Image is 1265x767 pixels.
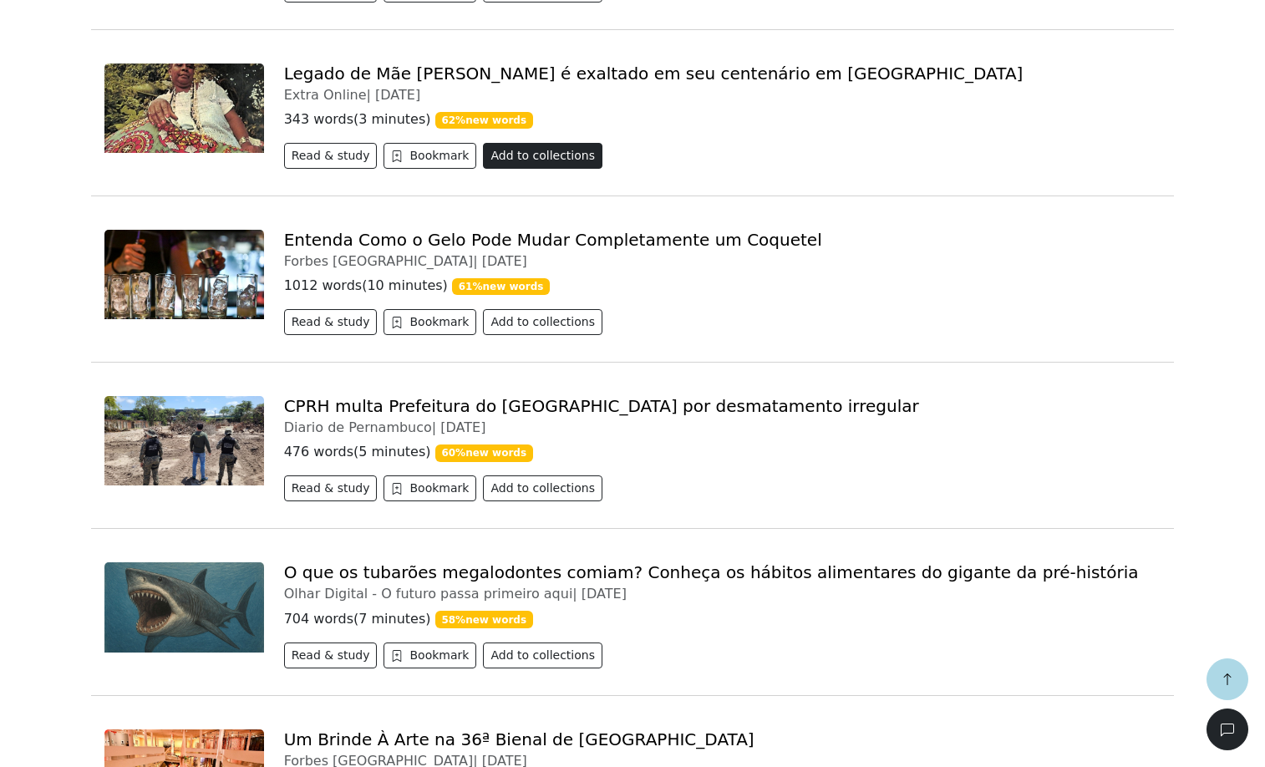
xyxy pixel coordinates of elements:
div: Diario de Pernambuco | [284,419,1161,435]
span: [DATE] [482,253,527,269]
img: Life_Serao-preparados-coqueteis-no-bar-para-a-comemoracao-dos-30-anos-do-Cookies-Club-1200x675.jpg [104,230,264,319]
a: Entenda Como o Gelo Pode Mudar Completamente um Coquetel [284,230,822,250]
button: Read & study [284,143,378,169]
p: 476 words ( 5 minutes ) [284,442,1161,462]
a: Um Brinde À Arte na 36ª Bienal de [GEOGRAPHIC_DATA] [284,729,754,749]
a: Read & study [284,650,384,666]
p: 343 words ( 3 minutes ) [284,109,1161,130]
img: mae-olga-de-alatu-extra-online.jpg [104,63,264,153]
a: Read & study [284,150,384,166]
p: 1012 words ( 10 minutes ) [284,276,1161,296]
a: CPRH multa Prefeitura do [GEOGRAPHIC_DATA] por desmatamento irregular [284,396,919,416]
img: 1_whatsapp_image_2025_09_06_at_19_15_40-740075.jpeg [104,396,264,485]
img: tubaro-megalodonte-pr-histrico-scaled.jpg [104,562,264,652]
a: Read & study [284,317,384,333]
a: Read & study [284,483,384,499]
button: Add to collections [483,309,602,335]
span: 61 % new words [452,278,550,295]
div: Olhar Digital - O futuro passa primeiro aqui | [284,586,1161,602]
button: Read & study [284,309,378,335]
span: 58 % new words [435,611,533,627]
a: O que os tubarões megalodontes comiam? Conheça os hábitos alimentares do gigante da pré-história [284,562,1139,582]
span: [DATE] [582,586,627,602]
button: Add to collections [483,643,602,668]
button: Bookmark [384,309,476,335]
button: Bookmark [384,143,476,169]
span: 62 % new words [435,112,533,129]
span: [DATE] [440,419,485,435]
p: 704 words ( 7 minutes ) [284,609,1161,629]
button: Read & study [284,643,378,668]
button: Add to collections [483,143,602,169]
span: [DATE] [375,87,420,103]
button: Bookmark [384,643,476,668]
button: Read & study [284,475,378,501]
a: Legado de Mãe [PERSON_NAME] é exaltado em seu centenário em [GEOGRAPHIC_DATA] [284,63,1024,84]
div: Forbes [GEOGRAPHIC_DATA] | [284,253,1161,269]
button: Add to collections [483,475,602,501]
span: 60 % new words [435,444,533,461]
div: Extra Online | [284,87,1161,103]
button: Bookmark [384,475,476,501]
